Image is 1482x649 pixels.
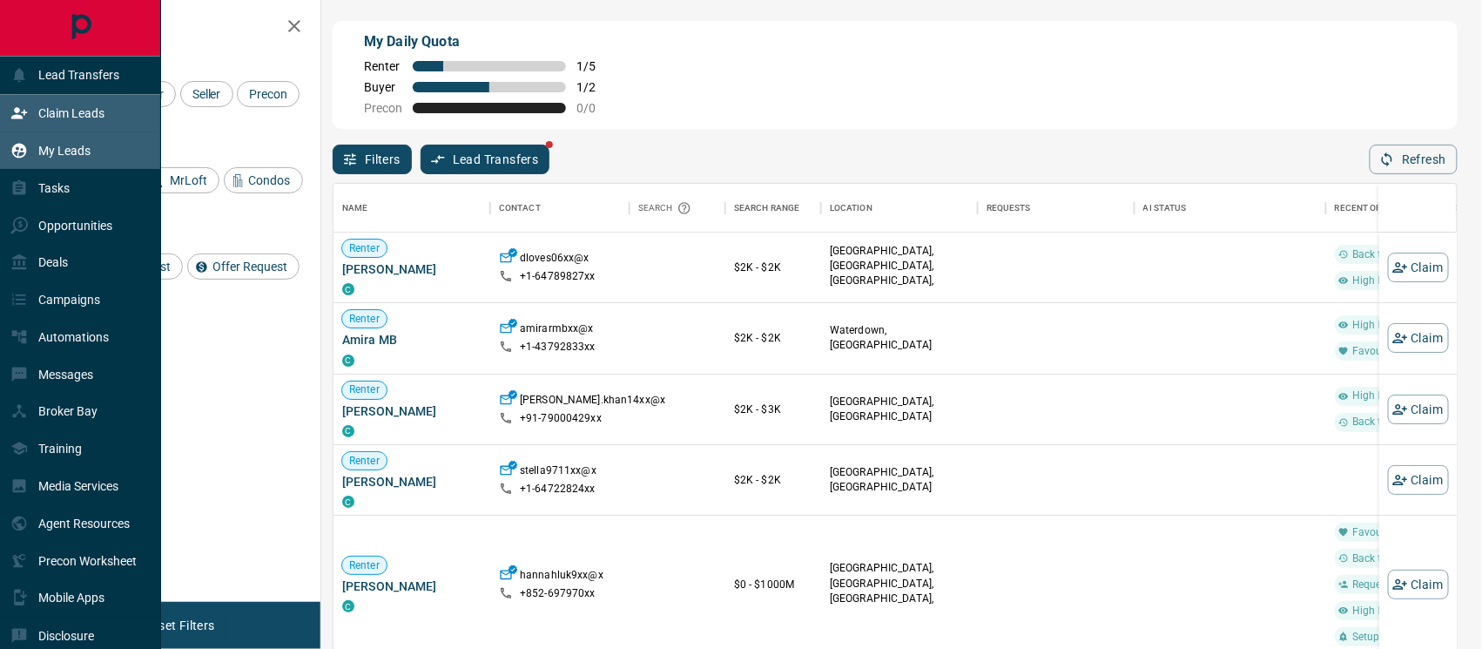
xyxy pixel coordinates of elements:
[830,323,969,353] p: Waterdown, [GEOGRAPHIC_DATA]
[206,260,293,274] span: Offer Request
[342,473,482,490] span: [PERSON_NAME]
[243,87,293,101] span: Precon
[364,80,402,94] span: Buyer
[830,395,969,424] p: [GEOGRAPHIC_DATA], [GEOGRAPHIC_DATA]
[56,17,303,38] h2: Filters
[520,586,596,601] p: +852- 697970xx
[1345,551,1416,566] span: Back to Site
[520,321,594,340] p: amirarmbxx@x
[1388,465,1449,495] button: Claim
[490,184,630,233] div: Contact
[1388,570,1449,599] button: Claim
[830,465,969,495] p: [GEOGRAPHIC_DATA], [GEOGRAPHIC_DATA]
[132,611,226,640] button: Reset Filters
[145,167,219,193] div: MrLoft
[725,184,821,233] div: Search Range
[1388,395,1449,424] button: Claim
[1388,253,1449,282] button: Claim
[978,184,1135,233] div: Requests
[1370,145,1458,174] button: Refresh
[342,558,387,573] span: Renter
[576,59,615,73] span: 1 / 5
[342,496,354,508] div: condos.ca
[520,411,602,426] p: +91- 79000429xx
[186,87,227,101] span: Seller
[243,173,297,187] span: Condos
[638,184,696,233] div: Search
[734,260,812,275] p: $2K - $2K
[1345,604,1421,619] span: High Interest
[224,167,303,193] div: Condos
[1345,247,1416,262] span: Back to Site
[333,184,490,233] div: Name
[1345,274,1421,288] span: High Interest
[1345,525,1405,540] span: Favourite
[1345,344,1405,359] span: Favourite
[342,402,482,420] span: [PERSON_NAME]
[342,260,482,278] span: [PERSON_NAME]
[734,402,812,417] p: $2K - $3K
[734,472,812,488] p: $2K - $2K
[1345,415,1416,429] span: Back to Site
[830,244,969,304] p: [GEOGRAPHIC_DATA], [GEOGRAPHIC_DATA], [GEOGRAPHIC_DATA], [GEOGRAPHIC_DATA]
[1143,184,1187,233] div: AI Status
[342,241,387,256] span: Renter
[342,184,368,233] div: Name
[734,330,812,346] p: $2K - $2K
[576,80,615,94] span: 1 / 2
[520,340,596,355] p: +1- 43792833xx
[1345,389,1421,403] span: High Interest
[342,331,482,348] span: Amira MB
[1345,630,1446,645] span: Setup Listing Alert
[180,81,233,107] div: Seller
[987,184,1031,233] div: Requests
[1388,323,1449,353] button: Claim
[364,31,615,52] p: My Daily Quota
[333,145,412,174] button: Filters
[342,355,354,367] div: condos.ca
[342,283,354,295] div: condos.ca
[342,578,482,595] span: [PERSON_NAME]
[821,184,978,233] div: Location
[364,59,402,73] span: Renter
[520,251,589,269] p: dloves06xx@x
[342,425,354,437] div: condos.ca
[342,382,387,397] span: Renter
[499,184,541,233] div: Contact
[164,173,213,187] span: MrLoft
[520,269,596,284] p: +1- 64789827xx
[830,561,969,621] p: [GEOGRAPHIC_DATA], [GEOGRAPHIC_DATA], [GEOGRAPHIC_DATA], [GEOGRAPHIC_DATA]
[520,463,596,482] p: stella9711xx@x
[830,184,872,233] div: Location
[734,577,812,592] p: $0 - $1000M
[1135,184,1326,233] div: AI Status
[520,568,603,586] p: hannahluk9xx@x
[576,101,615,115] span: 0 / 0
[237,81,300,107] div: Precon
[734,184,800,233] div: Search Range
[342,454,387,469] span: Renter
[520,482,596,497] p: +1- 64722824xx
[1345,318,1421,333] span: High Interest
[520,393,665,411] p: [PERSON_NAME].khan14xx@x
[421,145,550,174] button: Lead Transfers
[342,600,354,612] div: condos.ca
[342,312,387,327] span: Renter
[1345,578,1458,592] span: Requested a Viewing
[187,254,300,280] div: Offer Request
[364,101,402,115] span: Precon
